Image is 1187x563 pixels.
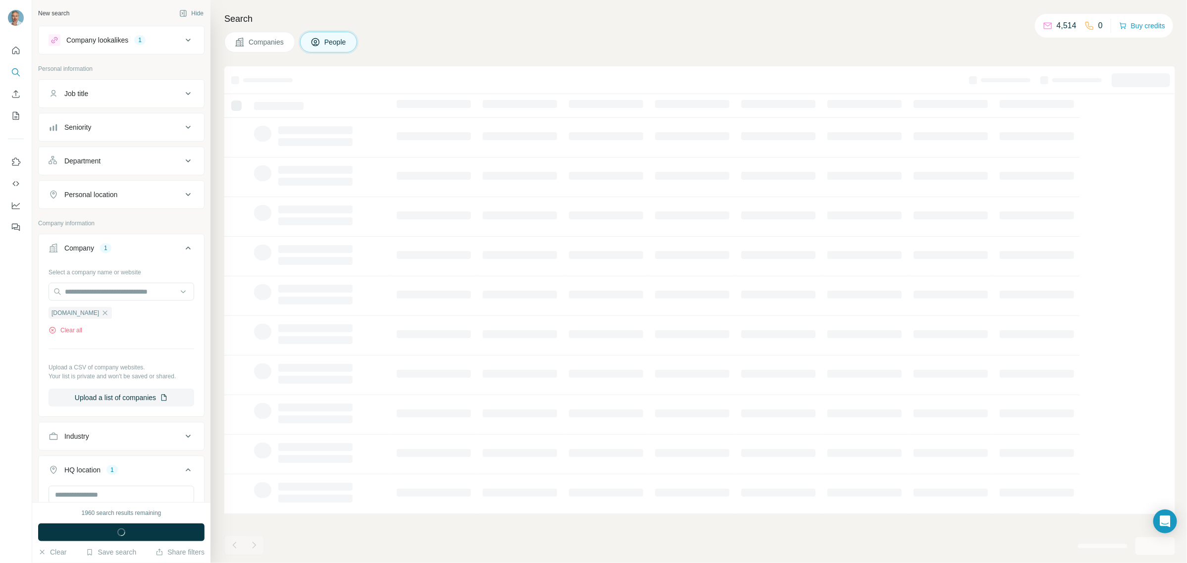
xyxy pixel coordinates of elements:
span: Companies [249,37,285,47]
button: Quick start [8,42,24,59]
button: Department [39,149,204,173]
button: Company lookalikes1 [39,28,204,52]
div: New search [38,9,69,18]
p: Company information [38,219,205,228]
p: 0 [1098,20,1103,32]
button: Share filters [155,547,205,557]
h4: Search [224,12,1175,26]
button: Use Surfe on LinkedIn [8,153,24,171]
div: Company [64,243,94,253]
div: HQ location [64,465,101,475]
p: Your list is private and won't be saved or shared. [49,372,194,381]
span: People [324,37,347,47]
button: Industry [39,424,204,448]
div: 1 [100,244,111,253]
div: Job title [64,89,88,99]
button: Use Surfe API [8,175,24,193]
div: Personal location [64,190,117,200]
div: Industry [64,431,89,441]
div: 1 [106,465,118,474]
button: Upload a list of companies [49,389,194,407]
button: Job title [39,82,204,105]
button: Enrich CSV [8,85,24,103]
div: Seniority [64,122,91,132]
button: Company1 [39,236,204,264]
div: Select a company name or website [49,264,194,277]
button: Feedback [8,218,24,236]
button: Clear [38,547,66,557]
button: Clear all [49,326,82,335]
button: Buy credits [1119,19,1165,33]
div: Department [64,156,101,166]
button: Save search [86,547,136,557]
img: Avatar [8,10,24,26]
button: Dashboard [8,197,24,214]
p: Upload a CSV of company websites. [49,363,194,372]
button: Hide [172,6,210,21]
p: 4,514 [1057,20,1077,32]
button: Search [8,63,24,81]
button: My lists [8,107,24,125]
p: Personal information [38,64,205,73]
button: HQ location1 [39,458,204,486]
button: Seniority [39,115,204,139]
button: Personal location [39,183,204,206]
div: Open Intercom Messenger [1153,510,1177,533]
span: [DOMAIN_NAME] [52,308,99,317]
div: 1960 search results remaining [82,509,161,517]
div: 1 [134,36,146,45]
div: Company lookalikes [66,35,128,45]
